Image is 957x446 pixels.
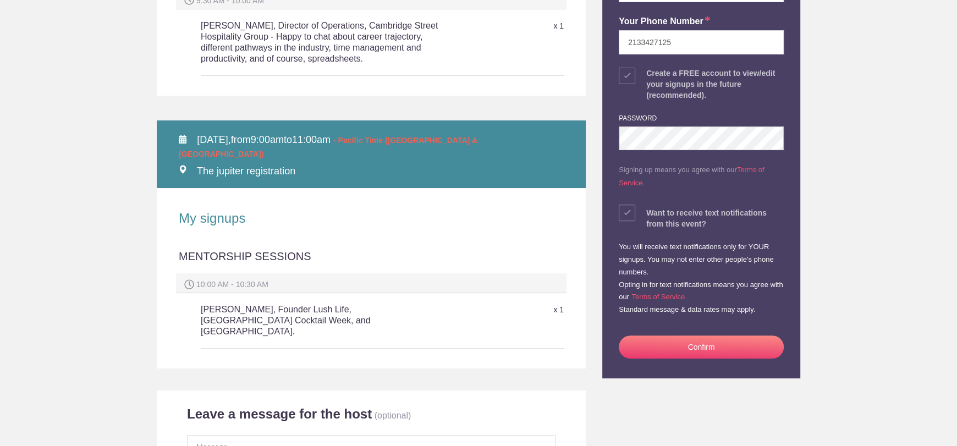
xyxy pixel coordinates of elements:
img: Spot time [184,279,194,289]
h2: Leave a message for the host [187,406,372,422]
input: e.g. +14155552671 [619,30,784,54]
span: 9:00am [251,134,284,145]
label: password [619,114,657,123]
div: Want to receive text notifications from this event? [646,207,784,229]
div: MENTORSHIP SESSIONS [179,249,564,274]
span: from to [179,134,477,159]
p: (optional) [375,411,411,420]
div: 10:00 AM - 10:30 AM [176,273,566,293]
div: x 1 [443,300,564,320]
p: Signing up means you agree with our [619,163,784,190]
img: Calendar alt [179,135,186,144]
span: The jupiter registration [197,166,295,177]
a: Terms of Service. [631,293,686,301]
small: You will receive text notifications only for YOUR signups. You may not enter other people's phone... [619,243,773,276]
h5: [PERSON_NAME], Director of Operations, Cambridge Street Hospitality Group - Happy to chat about c... [201,15,443,70]
button: Confirm [619,335,784,359]
div: Create a FREE account to view/edit your signups in the future (recommended). [646,68,784,101]
div: x 1 [443,16,564,36]
h5: [PERSON_NAME], Founder Lush Life, [GEOGRAPHIC_DATA] Cocktail Week, and [GEOGRAPHIC_DATA]. [201,299,443,343]
small: Standard message & data rates may apply. [619,305,755,313]
span: [DATE], [197,134,231,145]
small: Opting in for text notifications means you agree with our [619,280,783,301]
label: Your Phone Number [619,15,711,28]
h2: My signups [179,210,564,227]
span: 11:00am [292,134,331,145]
